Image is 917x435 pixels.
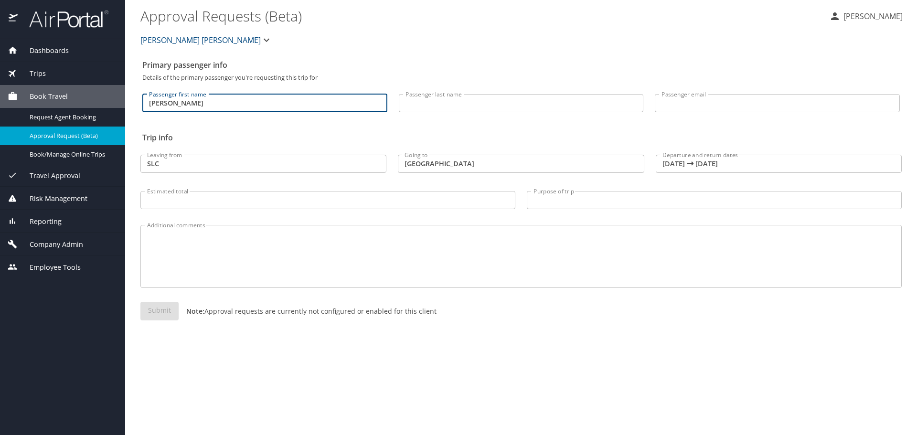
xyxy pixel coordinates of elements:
[30,113,114,122] span: Request Agent Booking
[179,306,437,316] p: Approval requests are currently not configured or enabled for this client
[825,8,906,25] button: [PERSON_NAME]
[30,131,114,140] span: Approval Request (Beta)
[18,193,87,204] span: Risk Management
[18,170,80,181] span: Travel Approval
[142,57,900,73] h2: Primary passenger info
[18,239,83,250] span: Company Admin
[142,74,900,81] p: Details of the primary passenger you're requesting this trip for
[140,33,261,47] span: [PERSON_NAME] [PERSON_NAME]
[18,216,62,227] span: Reporting
[18,91,68,102] span: Book Travel
[186,307,204,316] strong: Note:
[841,11,903,22] p: [PERSON_NAME]
[30,150,114,159] span: Book/Manage Online Trips
[18,262,81,273] span: Employee Tools
[9,10,19,28] img: icon-airportal.png
[137,31,276,50] button: [PERSON_NAME] [PERSON_NAME]
[142,130,900,145] h2: Trip info
[18,45,69,56] span: Dashboards
[19,10,108,28] img: airportal-logo.png
[18,68,46,79] span: Trips
[140,1,821,31] h1: Approval Requests (Beta)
